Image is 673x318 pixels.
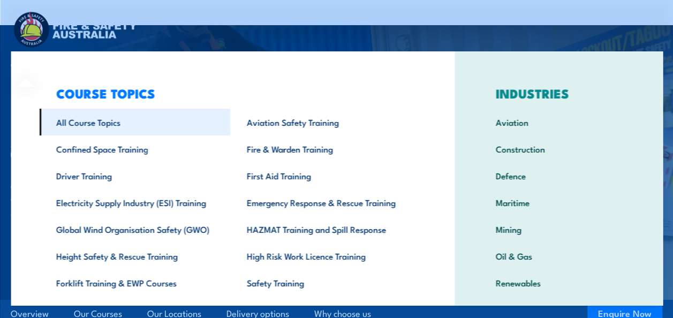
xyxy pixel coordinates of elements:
a: Height Safety & Rescue Training [39,243,230,269]
a: Oil & Gas [479,243,638,269]
h3: INDUSTRIES [479,86,638,101]
a: Construction [479,135,638,162]
a: Electricity Supply Industry (ESI) Training [39,189,230,216]
a: Aviation Safety Training [230,109,420,135]
a: First Aid Training [230,162,420,189]
a: HAZMAT Training and Spill Response [230,216,420,243]
a: Renewables [479,269,638,296]
a: Emergency Response & Rescue Training [230,189,420,216]
a: Aviation [479,109,638,135]
a: Confined Space Training [39,135,230,162]
a: Safety Training [230,269,420,296]
a: Forklift Training & EWP Courses [39,269,230,296]
a: Defence [479,162,638,189]
a: Fire & Warden Training [230,135,420,162]
a: High Risk Work Licence Training [230,243,420,269]
a: Mining [479,216,638,243]
a: Global Wind Organisation Safety (GWO) [39,216,230,243]
a: Driver Training [39,162,230,189]
a: All Course Topics [39,109,230,135]
h3: COURSE TOPICS [39,86,420,101]
a: Maritime [479,189,638,216]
